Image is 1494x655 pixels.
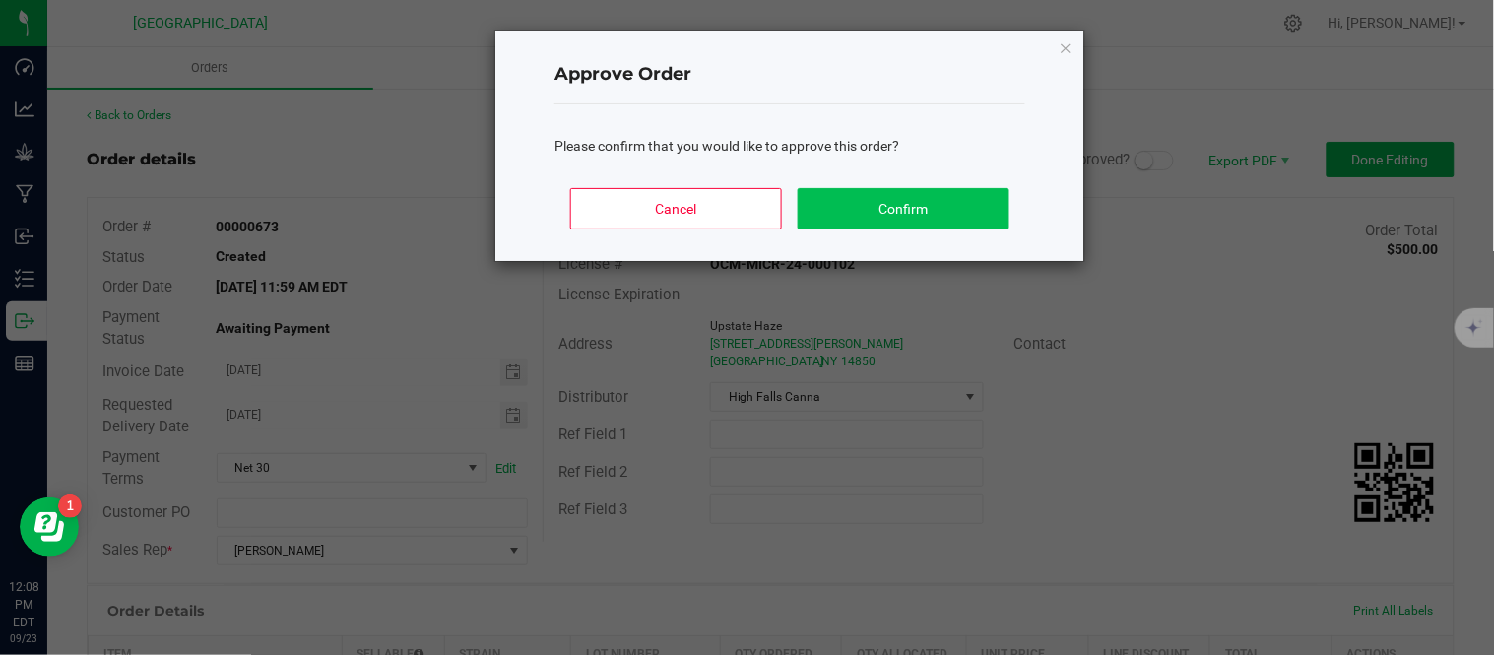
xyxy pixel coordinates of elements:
button: Cancel [570,188,782,229]
button: Close [1059,35,1072,59]
div: Please confirm that you would like to approve this order? [554,136,1025,157]
h4: Approve Order [554,62,1025,88]
button: Confirm [798,188,1009,229]
iframe: Resource center unread badge [58,494,82,518]
iframe: Resource center [20,497,79,557]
